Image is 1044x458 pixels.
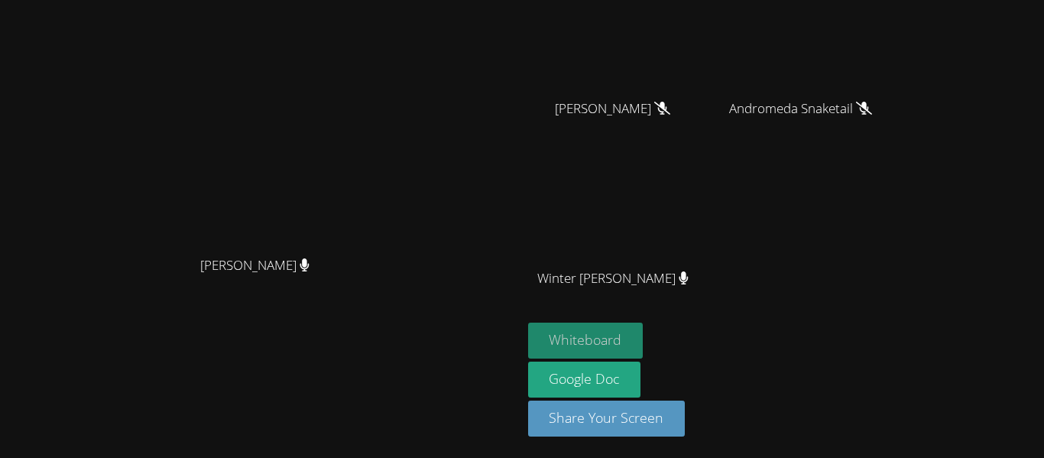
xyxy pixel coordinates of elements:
button: Whiteboard [528,323,644,359]
span: [PERSON_NAME] [200,255,310,277]
span: [PERSON_NAME] [555,98,670,120]
a: Google Doc [528,362,641,398]
span: Andromeda Snaketail [729,98,872,120]
button: Share Your Screen [528,401,686,437]
span: Winter [PERSON_NAME] [537,268,689,290]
